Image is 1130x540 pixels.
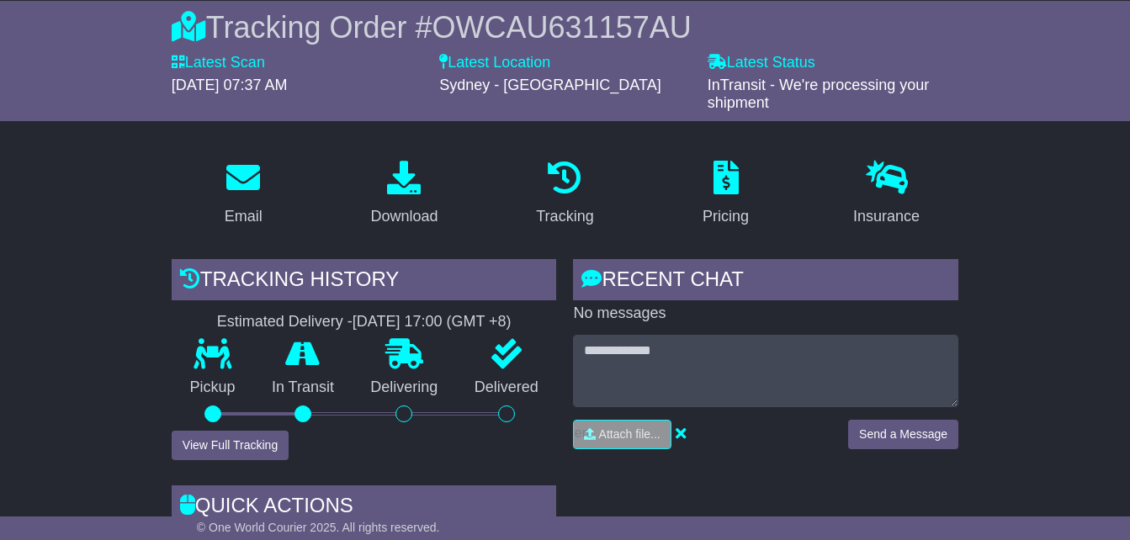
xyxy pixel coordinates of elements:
a: Tracking [525,155,604,234]
label: Latest Status [708,54,815,72]
a: Download [359,155,448,234]
span: © One World Courier 2025. All rights reserved. [197,521,440,534]
span: Sydney - [GEOGRAPHIC_DATA] [439,77,660,93]
label: Latest Scan [172,54,265,72]
p: In Transit [253,379,352,397]
button: View Full Tracking [172,431,289,460]
div: Email [225,205,263,228]
div: Insurance [853,205,920,228]
div: Tracking history [172,259,557,304]
p: Pickup [172,379,253,397]
a: Email [214,155,273,234]
div: RECENT CHAT [573,259,958,304]
div: Pricing [703,205,749,228]
div: Download [370,205,438,228]
div: Tracking [536,205,593,228]
button: Send a Message [848,420,958,449]
span: InTransit - We're processing your shipment [708,77,930,112]
div: [DATE] 17:00 (GMT +8) [353,313,512,331]
div: Tracking Order # [172,9,958,45]
div: Estimated Delivery - [172,313,557,331]
div: Quick Actions [172,485,557,531]
p: Delivering [353,379,456,397]
label: Latest Location [439,54,550,72]
span: [DATE] 07:37 AM [172,77,288,93]
a: Insurance [842,155,931,234]
p: Delivered [456,379,556,397]
span: OWCAU631157AU [432,10,692,45]
p: No messages [573,304,958,323]
a: Pricing [692,155,760,234]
